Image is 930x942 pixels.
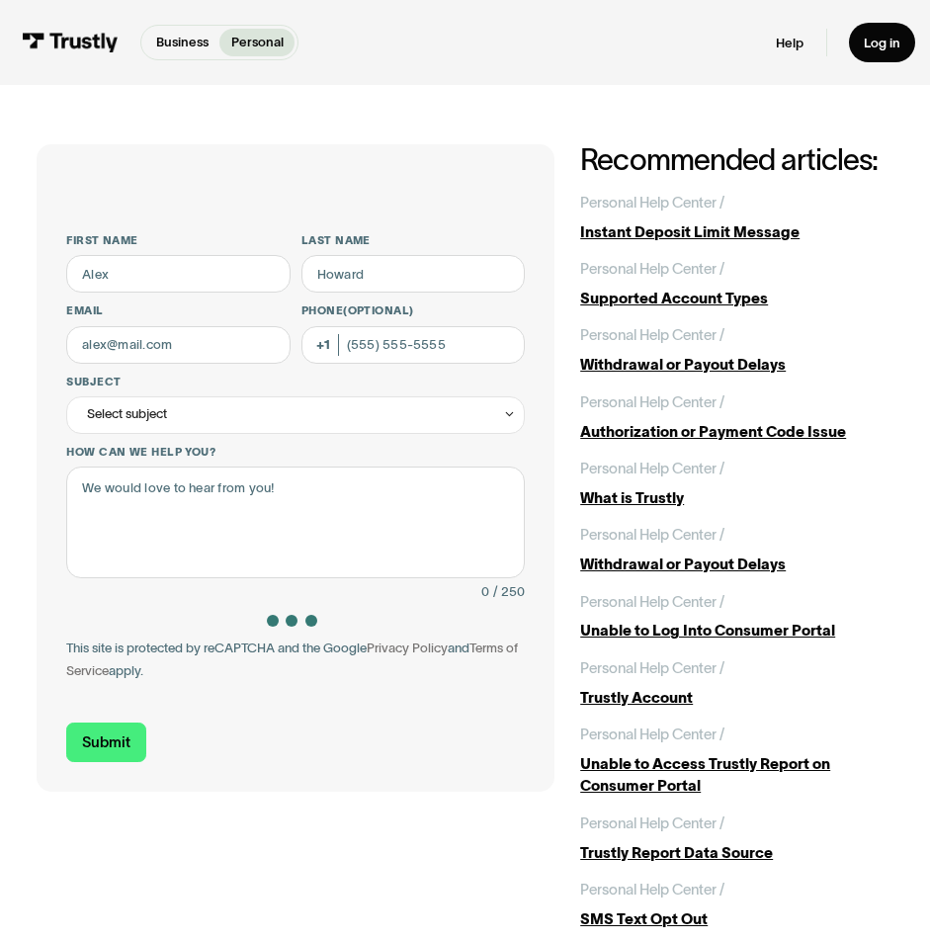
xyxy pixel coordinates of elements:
label: Email [66,303,290,318]
div: Withdrawal or Payout Delays [580,354,892,376]
label: Subject [66,375,525,389]
p: Personal [231,33,284,52]
span: (Optional) [343,304,414,316]
a: Personal Help Center /Unable to Access Trustly Report on Consumer Portal [580,724,892,798]
a: Personal Help Center /Authorization or Payment Code Issue [580,391,892,443]
a: Personal [219,29,294,55]
div: Personal Help Center / [580,391,724,413]
div: Select subject [87,403,167,425]
a: Privacy Policy [367,641,448,655]
div: / 250 [493,581,525,603]
div: Personal Help Center / [580,524,724,546]
div: Personal Help Center / [580,591,724,613]
a: Help [776,35,803,51]
input: alex@mail.com [66,326,290,364]
label: How can we help you? [66,445,525,460]
div: Personal Help Center / [580,724,724,745]
label: Last name [301,233,525,248]
a: Personal Help Center /Supported Account Types [580,258,892,309]
div: Unable to Log Into Consumer Portal [580,620,892,642]
input: Submit [66,723,146,761]
div: Personal Help Center / [580,657,724,679]
h2: Recommended articles: [580,144,892,177]
a: Personal Help Center /Trustly Report Data Source [580,813,892,864]
div: Log in [864,35,900,51]
div: Unable to Access Trustly Report on Consumer Portal [580,753,892,798]
div: 0 [481,581,489,603]
a: Business [145,29,219,55]
div: Trustly Account [580,687,892,709]
div: Personal Help Center / [580,258,724,280]
div: Authorization or Payment Code Issue [580,421,892,443]
label: Phone [301,303,525,318]
a: Personal Help Center /Withdrawal or Payout Delays [580,524,892,575]
div: This site is protected by reCAPTCHA and the Google and apply. [66,638,525,682]
div: What is Trustly [580,487,892,509]
div: Personal Help Center / [580,879,724,900]
div: Withdrawal or Payout Delays [580,554,892,575]
input: Alex [66,255,290,293]
a: Personal Help Center /Withdrawal or Payout Delays [580,324,892,376]
div: SMS Text Opt Out [580,908,892,930]
a: Personal Help Center /What is Trustly [580,458,892,509]
a: Terms of Service [66,641,518,677]
p: Business [156,33,209,52]
div: Personal Help Center / [580,324,724,346]
div: Personal Help Center / [580,458,724,479]
label: First name [66,233,290,248]
a: Log in [849,23,915,61]
a: Personal Help Center /Unable to Log Into Consumer Portal [580,591,892,642]
div: Supported Account Types [580,288,892,309]
div: Instant Deposit Limit Message [580,221,892,243]
a: Personal Help Center /Trustly Account [580,657,892,709]
div: Trustly Report Data Source [580,842,892,864]
div: Personal Help Center / [580,192,724,214]
input: (555) 555-5555 [301,326,525,364]
div: Personal Help Center / [580,813,724,834]
a: Personal Help Center /SMS Text Opt Out [580,879,892,930]
input: Howard [301,255,525,293]
img: Trustly Logo [22,33,118,53]
a: Personal Help Center /Instant Deposit Limit Message [580,192,892,243]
